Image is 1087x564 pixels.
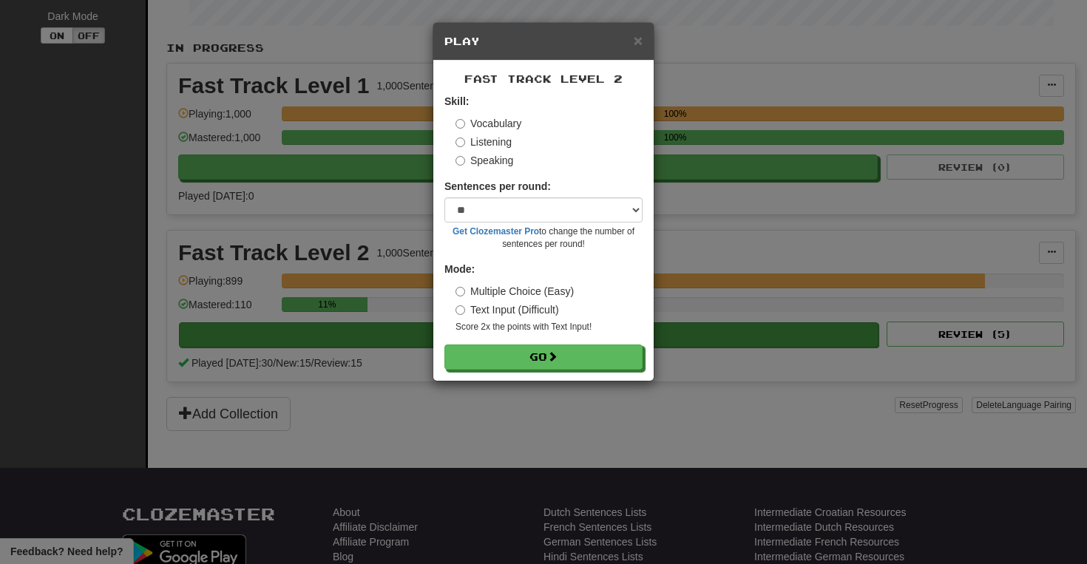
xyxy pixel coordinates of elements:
[456,116,521,131] label: Vocabulary
[444,263,475,275] strong: Mode:
[456,153,513,168] label: Speaking
[444,34,643,49] h5: Play
[456,287,465,296] input: Multiple Choice (Easy)
[456,135,512,149] label: Listening
[444,344,643,370] button: Go
[456,156,465,166] input: Speaking
[453,226,539,237] a: Get Clozemaster Pro
[456,302,559,317] label: Text Input (Difficult)
[444,225,643,251] small: to change the number of sentences per round!
[444,95,469,107] strong: Skill:
[464,72,623,85] span: Fast Track Level 2
[456,321,643,333] small: Score 2x the points with Text Input !
[456,137,465,147] input: Listening
[444,179,551,194] label: Sentences per round:
[634,32,643,49] span: ×
[456,284,574,299] label: Multiple Choice (Easy)
[634,33,643,48] button: Close
[456,305,465,315] input: Text Input (Difficult)
[456,119,465,129] input: Vocabulary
